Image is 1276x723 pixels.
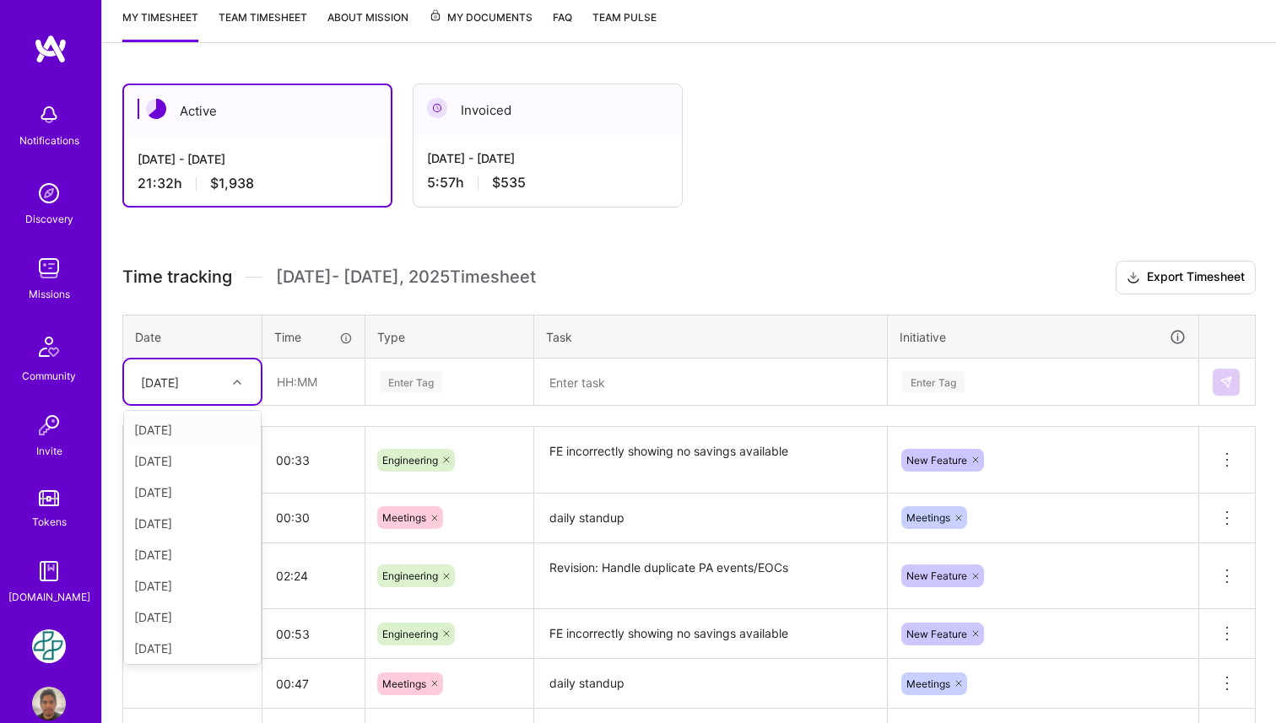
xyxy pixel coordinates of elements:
div: Enter Tag [902,369,965,395]
div: Initiative [900,327,1187,347]
span: $1,938 [210,175,254,192]
span: [DATE] - [DATE] , 2025 Timesheet [276,267,536,288]
span: Meetings [906,677,950,690]
textarea: daily standup [536,661,885,707]
img: Active [146,99,166,119]
button: Export Timesheet [1116,261,1256,294]
th: Date [123,315,262,359]
div: Time [274,328,353,346]
div: 21:32 h [138,175,377,192]
div: 5:57 h [427,174,668,192]
textarea: FE incorrectly showing no savings available [536,611,885,657]
span: My Documents [429,8,533,27]
img: teamwork [32,251,66,285]
span: Engineering [382,454,438,467]
img: bell [32,98,66,132]
div: [DATE] - [DATE] [427,149,668,167]
textarea: Revision: Handle duplicate PA events/EOCs [536,545,885,608]
div: Invite [36,442,62,460]
div: [DATE] [124,477,261,508]
img: guide book [32,554,66,588]
div: Tokens [32,513,67,531]
div: [DATE] [124,539,261,570]
textarea: daily standup [536,495,885,542]
div: Notifications [19,132,79,149]
span: New Feature [906,569,967,582]
img: User Avatar [32,687,66,720]
a: Team timesheet [219,8,307,42]
img: logo [34,34,68,64]
input: HH:MM [262,438,365,483]
th: Task [534,315,888,359]
span: $535 [492,174,526,192]
div: [DOMAIN_NAME] [8,588,90,606]
img: tokens [39,490,59,506]
div: [DATE] [124,445,261,477]
img: Community [29,326,69,367]
span: Meetings [382,511,426,524]
span: Engineering [382,569,438,582]
input: HH:MM [262,553,365,598]
span: New Feature [906,628,967,640]
div: [DATE] [124,414,261,445]
img: Submit [1219,375,1233,389]
a: My timesheet [122,8,198,42]
th: Type [365,315,534,359]
a: Counter Health: Team for Counter Health [28,629,70,663]
span: Engineering [382,628,438,640]
div: Active [124,85,391,137]
div: Community [22,367,76,385]
img: Counter Health: Team for Counter Health [32,629,66,663]
div: Enter Tag [380,369,442,395]
span: Team Pulse [592,11,657,24]
div: Missions [29,285,70,303]
a: FAQ [553,8,572,42]
img: discovery [32,176,66,210]
div: [DATE] [124,508,261,539]
input: HH:MM [262,495,365,540]
span: New Feature [906,454,967,467]
input: HH:MM [262,612,365,656]
i: icon Chevron [233,378,241,386]
span: Meetings [382,677,426,690]
a: User Avatar [28,687,70,720]
input: HH:MM [263,359,364,404]
div: Discovery [25,210,73,228]
span: Meetings [906,511,950,524]
div: [DATE] [124,602,261,633]
a: Team Pulse [592,8,657,42]
div: [DATE] - [DATE] [138,150,377,168]
div: [DATE] [124,633,261,664]
input: HH:MM [262,661,365,706]
img: Invoiced [427,98,447,118]
span: Time tracking [122,267,232,288]
a: My Documents [429,8,533,42]
textarea: FE incorrectly showing no savings available [536,429,885,492]
div: [DATE] [124,570,261,602]
img: Invite [32,408,66,442]
i: icon Download [1127,269,1140,287]
div: Invoiced [414,84,682,136]
a: About Mission [327,8,408,42]
div: [DATE] [141,373,179,391]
